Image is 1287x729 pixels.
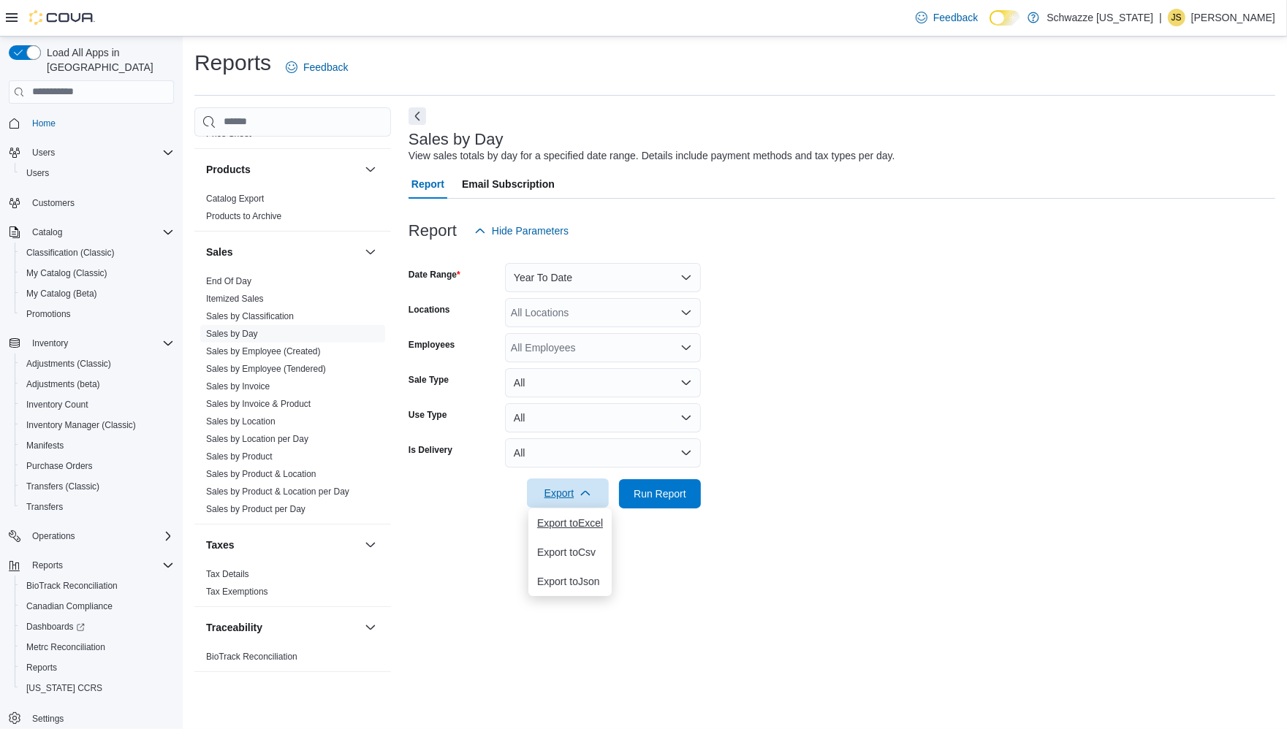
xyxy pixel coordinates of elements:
[26,308,71,320] span: Promotions
[20,679,108,697] a: [US_STATE] CCRS
[910,3,984,32] a: Feedback
[206,503,305,515] span: Sales by Product per Day
[32,337,68,349] span: Inventory
[194,125,391,148] div: Pricing
[15,243,180,263] button: Classification (Classic)
[528,538,612,567] button: Export toCsv
[20,478,105,495] a: Transfers (Classic)
[20,396,174,413] span: Inventory Count
[20,437,174,454] span: Manifests
[680,342,692,354] button: Open list of options
[528,567,612,596] button: Export toJson
[206,469,316,479] a: Sales by Product & Location
[194,272,391,524] div: Sales
[280,53,354,82] a: Feedback
[15,283,180,304] button: My Catalog (Beta)
[206,486,349,497] a: Sales by Product & Location per Day
[3,112,180,134] button: Home
[3,192,180,213] button: Customers
[20,375,174,393] span: Adjustments (beta)
[32,118,56,129] span: Home
[20,618,174,636] span: Dashboards
[20,285,174,302] span: My Catalog (Beta)
[206,381,270,392] a: Sales by Invoice
[492,224,569,238] span: Hide Parameters
[505,403,701,432] button: All
[1159,9,1162,26] p: |
[537,517,603,529] span: Export to Excel
[206,346,321,356] a: Sales by Employee (Created)
[206,586,268,598] span: Tax Exemptions
[20,375,106,393] a: Adjustments (beta)
[20,305,174,323] span: Promotions
[206,434,308,444] a: Sales by Location per Day
[206,311,294,321] a: Sales by Classification
[26,224,174,241] span: Catalog
[409,269,460,280] label: Date Range
[206,651,297,663] span: BioTrack Reconciliation
[15,263,180,283] button: My Catalog (Classic)
[15,497,180,517] button: Transfers
[26,460,93,472] span: Purchase Orders
[20,355,174,373] span: Adjustments (Classic)
[20,498,174,516] span: Transfers
[20,638,111,656] a: Metrc Reconciliation
[20,659,63,676] a: Reports
[505,368,701,397] button: All
[505,438,701,467] button: All
[206,329,258,339] a: Sales by Day
[206,363,326,375] span: Sales by Employee (Tendered)
[26,144,61,161] button: Users
[206,245,359,259] button: Sales
[3,222,180,243] button: Catalog
[20,416,174,434] span: Inventory Manager (Classic)
[206,293,264,305] span: Itemized Sales
[409,107,426,125] button: Next
[303,60,348,75] span: Feedback
[26,267,107,279] span: My Catalog (Classic)
[206,398,311,410] span: Sales by Invoice & Product
[26,194,80,212] a: Customers
[194,648,391,671] div: Traceability
[20,598,118,615] a: Canadian Compliance
[26,194,174,212] span: Customers
[206,211,281,221] a: Products to Archive
[20,264,174,282] span: My Catalog (Classic)
[26,247,115,259] span: Classification (Classic)
[537,546,603,558] span: Export to Csv
[409,304,450,316] label: Locations
[536,478,600,508] span: Export
[20,478,174,495] span: Transfers (Classic)
[20,164,55,182] a: Users
[15,456,180,476] button: Purchase Orders
[20,396,94,413] a: Inventory Count
[206,416,276,427] a: Sales by Location
[15,617,180,637] a: Dashboards
[194,565,391,606] div: Taxes
[15,596,180,617] button: Canadian Compliance
[206,162,251,177] h3: Products
[527,478,609,508] button: Export
[26,114,174,132] span: Home
[20,285,103,302] a: My Catalog (Beta)
[194,48,271,77] h1: Reports
[206,451,273,462] span: Sales by Product
[32,226,62,238] span: Catalog
[528,508,612,538] button: Export toExcel
[206,538,235,552] h3: Taxes
[26,580,118,592] span: BioTrack Reconciliation
[20,264,113,282] a: My Catalog (Classic)
[32,147,55,159] span: Users
[15,415,180,435] button: Inventory Manager (Classic)
[26,710,69,728] a: Settings
[206,276,251,286] a: End Of Day
[411,169,444,199] span: Report
[26,641,105,653] span: Metrc Reconciliation
[26,709,174,727] span: Settings
[20,416,142,434] a: Inventory Manager (Classic)
[206,620,359,635] button: Traceability
[362,536,379,554] button: Taxes
[206,416,276,427] span: Sales by Location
